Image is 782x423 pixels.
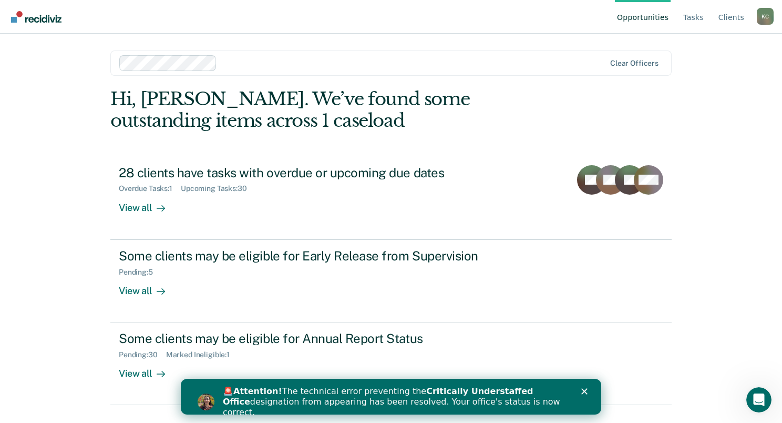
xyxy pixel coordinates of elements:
[119,350,166,359] div: Pending : 30
[53,7,101,17] b: Attention!
[610,59,658,68] div: Clear officers
[42,7,353,28] b: Critically Understaffed Office
[110,239,672,323] a: Some clients may be eligible for Early Release from SupervisionPending:5View all
[119,184,181,193] div: Overdue Tasks : 1
[119,248,488,264] div: Some clients may be eligible for Early Release from Supervision
[11,11,61,23] img: Recidiviz
[119,276,178,297] div: View all
[119,165,488,180] div: 28 clients have tasks with overdue or upcoming due dates
[110,157,672,239] a: 28 clients have tasks with overdue or upcoming due datesOverdue Tasks:1Upcoming Tasks:30View all
[110,88,559,132] div: Hi, [PERSON_NAME]. We’ve found some outstanding items across 1 caseload
[166,350,238,359] div: Marked Ineligible : 1
[119,359,178,380] div: View all
[746,387,771,412] iframe: Intercom live chat
[400,9,411,16] div: Close
[181,379,601,415] iframe: Intercom live chat banner
[42,7,387,39] div: 🚨 The technical error preventing the designation from appearing has been resolved. Your office's ...
[181,184,255,193] div: Upcoming Tasks : 30
[119,331,488,346] div: Some clients may be eligible for Annual Report Status
[119,193,178,214] div: View all
[110,323,672,405] a: Some clients may be eligible for Annual Report StatusPending:30Marked Ineligible:1View all
[757,8,774,25] div: K C
[119,268,161,277] div: Pending : 5
[757,8,774,25] button: Profile dropdown button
